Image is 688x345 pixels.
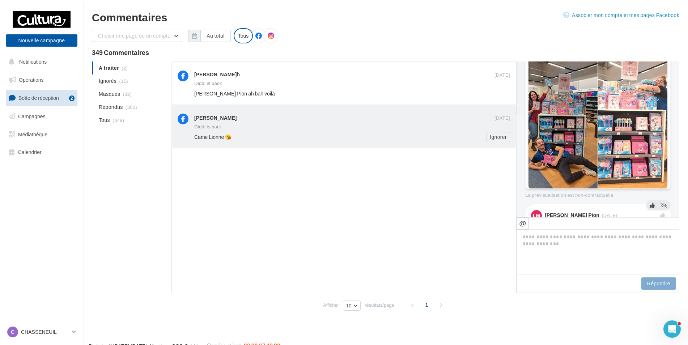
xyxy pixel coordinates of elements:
[194,134,231,140] span: Came Lionne 😘
[663,320,681,338] iframe: Intercom live chat
[123,91,132,97] span: (32)
[18,149,42,155] span: Calendrier
[99,90,120,98] span: Masqués
[19,59,47,65] span: Notifications
[525,189,671,199] div: La prévisualisation est non-contractuelle
[4,109,79,124] a: Campagnes
[4,54,76,69] button: Notifications
[4,145,79,160] a: Calendrier
[545,213,599,218] div: [PERSON_NAME] Pion
[98,33,170,39] span: Choisir une page ou un compte
[517,217,529,230] button: @
[188,30,230,42] button: Au total
[519,220,526,226] i: @
[92,49,679,56] div: 349 Commentaires
[4,72,79,88] a: Opérations
[126,104,137,110] span: (300)
[99,77,116,85] span: Ignorés
[323,302,339,308] span: Afficher
[99,103,123,111] span: Répondus
[346,303,352,308] span: 10
[194,124,222,129] div: Diddl is back
[18,95,59,101] span: Boîte de réception
[487,132,510,142] button: Ignorer
[234,28,253,43] div: Tous
[343,301,361,311] button: 10
[69,95,75,101] div: 2
[641,277,676,290] button: Répondre
[21,328,69,336] p: CHASSENEUIL
[99,116,110,124] span: Tous
[18,131,47,137] span: Médiathèque
[194,71,240,78] div: [PERSON_NAME]h
[194,114,237,122] div: [PERSON_NAME]
[119,78,128,84] span: (15)
[494,72,510,78] span: [DATE]
[365,302,394,308] span: résultats/page
[18,113,46,119] span: Campagnes
[533,212,540,219] span: LM
[19,77,43,83] span: Opérations
[92,30,182,42] button: Choisir une page ou un compte
[200,30,230,42] button: Au total
[4,127,79,142] a: Médiathèque
[194,81,222,86] div: Diddl is back
[602,213,617,218] span: [DATE]
[92,12,679,22] div: Commentaires
[421,299,433,311] span: 1
[112,117,124,123] span: (349)
[194,90,275,97] span: [PERSON_NAME] Pion ah bah voilà
[4,90,79,106] a: Boîte de réception2
[6,34,77,47] button: Nouvelle campagne
[494,115,510,122] span: [DATE]
[563,11,679,20] a: Associer mon compte et mes pages Facebook
[6,325,77,339] a: C CHASSENEUIL
[11,328,14,336] span: C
